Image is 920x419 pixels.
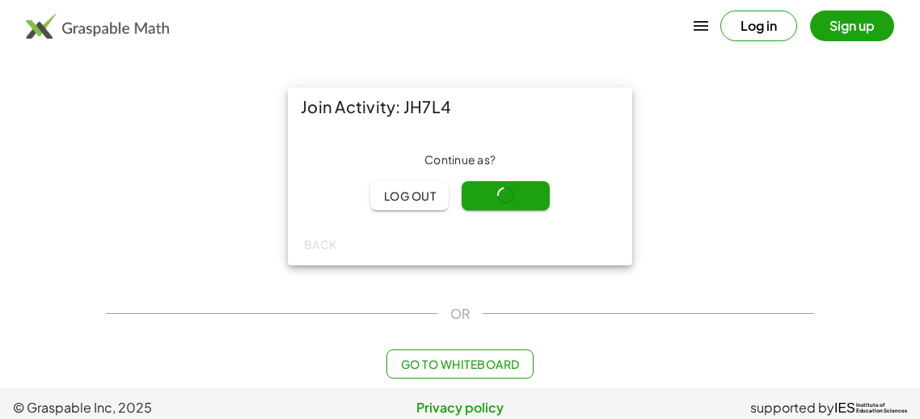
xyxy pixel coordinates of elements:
div: Join Activity: JH7L4 [288,87,632,126]
span: Log out [383,188,436,203]
button: Go to Whiteboard [386,349,533,379]
div: Continue as ? [301,152,619,168]
span: Institute of Education Sciences [856,403,907,414]
span: Go to Whiteboard [400,357,519,371]
span: IES [834,400,855,416]
span: © Graspable Inc, 2025 [13,398,311,417]
span: supported by [750,398,834,417]
a: Privacy policy [311,398,610,417]
button: Log in [720,11,797,41]
a: IESInstitute ofEducation Sciences [834,398,907,417]
button: Log out [370,181,449,210]
span: OR [450,304,470,324]
button: Sign up [810,11,894,41]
